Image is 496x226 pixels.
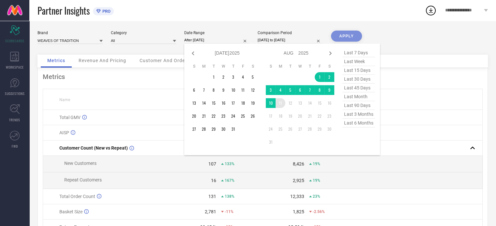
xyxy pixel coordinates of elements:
[218,64,228,69] th: Wednesday
[208,194,216,199] div: 131
[248,72,258,82] td: Sat Jul 05 2025
[43,73,483,81] div: Metrics
[324,72,334,82] td: Sat Aug 02 2025
[38,4,90,17] span: Partner Insights
[140,58,189,63] span: Customer And Orders
[101,9,111,14] span: PRO
[228,111,238,121] td: Thu Jul 24 2025
[238,72,248,82] td: Fri Jul 04 2025
[258,31,323,35] div: Comparison Period
[5,38,24,43] span: SCORECARDS
[199,85,209,95] td: Mon Jul 07 2025
[189,64,199,69] th: Sunday
[199,64,209,69] th: Monday
[209,111,218,121] td: Tue Jul 22 2025
[209,64,218,69] th: Tuesday
[238,64,248,69] th: Friday
[315,124,324,134] td: Fri Aug 29 2025
[342,84,375,92] span: last 45 days
[225,209,233,214] span: -11%
[79,58,126,63] span: Revenue And Pricing
[59,130,69,135] span: AISP
[238,85,248,95] td: Fri Jul 11 2025
[211,178,216,183] div: 16
[324,64,334,69] th: Saturday
[59,145,128,151] span: Customer Count (New vs Repeat)
[209,124,218,134] td: Tue Jul 29 2025
[315,98,324,108] td: Fri Aug 15 2025
[248,111,258,121] td: Sat Jul 26 2025
[225,194,234,199] span: 138%
[293,178,304,183] div: 2,925
[276,85,285,95] td: Mon Aug 04 2025
[313,194,320,199] span: 23%
[218,111,228,121] td: Wed Jul 23 2025
[324,85,334,95] td: Sat Aug 09 2025
[9,117,20,122] span: TRENDS
[208,161,216,166] div: 107
[199,98,209,108] td: Mon Jul 14 2025
[189,124,199,134] td: Sun Jul 27 2025
[38,31,103,35] div: Brand
[218,98,228,108] td: Wed Jul 16 2025
[285,64,295,69] th: Tuesday
[59,209,83,214] span: Basket Size
[293,209,304,214] div: 1,825
[209,98,218,108] td: Tue Jul 15 2025
[209,85,218,95] td: Tue Jul 08 2025
[276,98,285,108] td: Mon Aug 11 2025
[111,31,176,35] div: Category
[313,209,325,214] span: -2.56%
[295,111,305,121] td: Wed Aug 20 2025
[305,64,315,69] th: Thursday
[184,31,249,35] div: Date Range
[209,72,218,82] td: Tue Jul 01 2025
[64,161,97,166] span: New Customers
[313,162,320,166] span: 19%
[12,144,18,149] span: FWD
[225,162,234,166] span: 133%
[342,92,375,101] span: last month
[266,111,276,121] td: Sun Aug 17 2025
[276,124,285,134] td: Mon Aug 25 2025
[305,98,315,108] td: Thu Aug 14 2025
[228,124,238,134] td: Thu Jul 31 2025
[189,98,199,108] td: Sun Jul 13 2025
[228,72,238,82] td: Thu Jul 03 2025
[218,85,228,95] td: Wed Jul 09 2025
[305,124,315,134] td: Thu Aug 28 2025
[64,177,102,182] span: Repeat Customers
[228,98,238,108] td: Thu Jul 17 2025
[59,194,95,199] span: Total Order Count
[6,65,24,70] span: WORKSPACE
[228,85,238,95] td: Thu Jul 10 2025
[315,111,324,121] td: Fri Aug 22 2025
[324,111,334,121] td: Sat Aug 23 2025
[276,64,285,69] th: Monday
[258,37,323,44] input: Select comparison period
[293,161,304,166] div: 8,426
[315,85,324,95] td: Fri Aug 08 2025
[47,58,65,63] span: Metrics
[425,5,437,16] div: Open download list
[276,111,285,121] td: Mon Aug 18 2025
[228,64,238,69] th: Thursday
[238,98,248,108] td: Fri Jul 18 2025
[59,98,70,102] span: Name
[295,85,305,95] td: Wed Aug 06 2025
[218,72,228,82] td: Wed Jul 02 2025
[285,111,295,121] td: Tue Aug 19 2025
[205,209,216,214] div: 2,781
[199,111,209,121] td: Mon Jul 21 2025
[313,178,320,183] span: 19%
[189,85,199,95] td: Sun Jul 06 2025
[59,115,81,120] span: Total GMV
[248,85,258,95] td: Sat Jul 12 2025
[295,64,305,69] th: Wednesday
[285,98,295,108] td: Tue Aug 12 2025
[189,111,199,121] td: Sun Jul 20 2025
[295,98,305,108] td: Wed Aug 13 2025
[315,64,324,69] th: Friday
[342,110,375,119] span: last 3 months
[266,137,276,147] td: Sun Aug 31 2025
